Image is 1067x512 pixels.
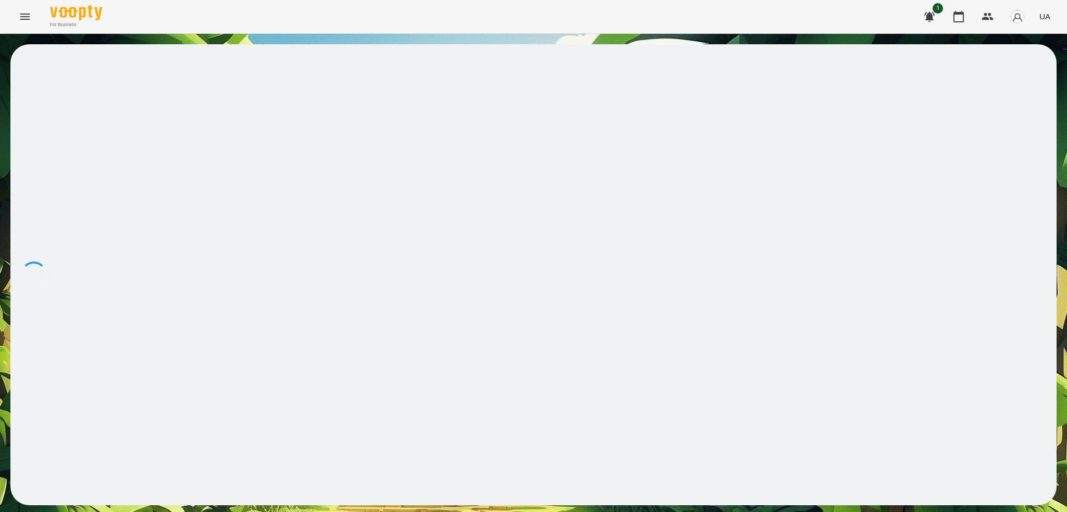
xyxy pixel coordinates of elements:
span: 1 [933,3,943,14]
img: Voopty Logo [50,5,102,20]
button: Menu [13,4,38,29]
button: UA [1035,7,1054,26]
span: For Business [50,21,102,28]
span: UA [1039,11,1050,22]
img: avatar_s.png [1010,9,1025,24]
